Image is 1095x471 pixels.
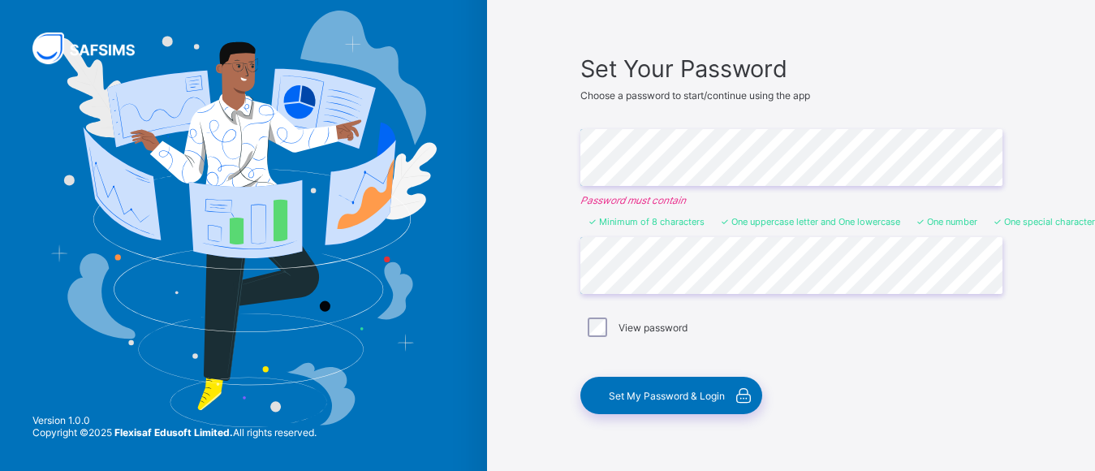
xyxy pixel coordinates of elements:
label: View password [619,322,688,334]
span: Copyright © 2025 All rights reserved. [32,426,317,439]
em: Password must contain [580,194,1002,206]
img: Hero Image [50,11,437,426]
li: One number [916,216,977,227]
img: SAFSIMS Logo [32,32,154,64]
li: One special character [994,216,1095,227]
span: Set My Password & Login [609,390,725,402]
li: Minimum of 8 characters [588,216,705,227]
span: Set Your Password [580,54,1002,83]
strong: Flexisaf Edusoft Limited. [114,426,233,439]
span: Version 1.0.0 [32,414,317,426]
span: Choose a password to start/continue using the app [580,89,810,102]
li: One uppercase letter and One lowercase [721,216,900,227]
